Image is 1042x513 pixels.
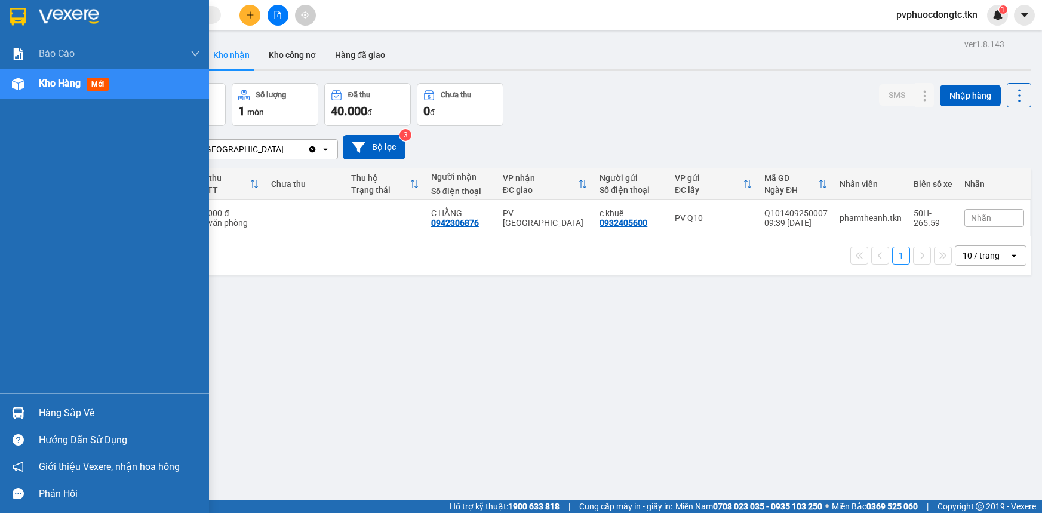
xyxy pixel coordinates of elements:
div: VP nhận [503,173,579,183]
strong: 1900 633 818 [508,502,560,511]
span: notification [13,461,24,472]
span: Cung cấp máy in - giấy in: [579,500,672,513]
div: Nhân viên [840,179,902,189]
div: Số điện thoại [431,186,491,196]
img: solution-icon [12,48,24,60]
sup: 1 [999,5,1007,14]
div: Hướng dẫn sử dụng [39,431,200,449]
div: Q101409250007 [764,208,828,218]
div: Đã thu [348,91,370,99]
span: Báo cáo [39,46,75,61]
svg: open [321,145,330,154]
div: Ngày ĐH [764,185,818,195]
svg: open [1009,251,1019,260]
span: caret-down [1019,10,1030,20]
th: Toggle SortBy [190,168,265,200]
th: Toggle SortBy [497,168,594,200]
div: 0942306876 [431,218,479,228]
span: Miền Nam [675,500,822,513]
span: đ [367,107,372,117]
strong: 0369 525 060 [866,502,918,511]
button: Đã thu40.000đ [324,83,411,126]
button: Kho nhận [204,41,259,69]
button: aim [295,5,316,26]
span: | [927,500,929,513]
th: Toggle SortBy [758,168,834,200]
span: Hỗ trợ kỹ thuật: [450,500,560,513]
div: Biển số xe [914,179,952,189]
div: Số lượng [256,91,286,99]
div: c khuê [600,208,663,218]
div: phamtheanh.tkn [840,213,902,223]
div: Mã GD [764,173,818,183]
div: 50H-265.59 [914,208,952,228]
span: ⚪️ [825,504,829,509]
div: 10 / trang [963,250,1000,262]
span: Miền Bắc [832,500,918,513]
span: copyright [976,502,984,511]
div: Số điện thoại [600,185,663,195]
th: Toggle SortBy [669,168,758,200]
div: Thu hộ [351,173,410,183]
div: 40.000 đ [196,208,259,218]
span: plus [246,11,254,19]
button: Kho công nợ [259,41,325,69]
span: 1 [1001,5,1005,14]
span: đ [430,107,435,117]
button: Nhập hàng [940,85,1001,106]
div: ĐC lấy [675,185,743,195]
div: HTTT [196,185,250,195]
span: aim [301,11,309,19]
button: plus [239,5,260,26]
button: SMS [879,84,915,106]
span: mới [87,78,109,91]
span: file-add [273,11,282,19]
div: PV [GEOGRAPHIC_DATA] [190,143,284,155]
button: Số lượng1món [232,83,318,126]
span: Giới thiệu Vexere, nhận hoa hồng [39,459,180,474]
strong: 0708 023 035 - 0935 103 250 [713,502,822,511]
sup: 3 [399,129,411,141]
span: 1 [238,104,245,118]
span: Kho hàng [39,78,81,89]
div: PV [GEOGRAPHIC_DATA] [503,208,588,228]
th: Toggle SortBy [345,168,425,200]
div: 09:39 [DATE] [764,218,828,228]
span: 40.000 [331,104,367,118]
div: Đã thu [196,173,250,183]
div: Chưa thu [441,91,471,99]
button: 1 [892,247,910,265]
span: question-circle [13,434,24,446]
span: down [190,49,200,59]
button: file-add [268,5,288,26]
span: pvphuocdongtc.tkn [887,7,987,22]
button: Hàng đã giao [325,41,395,69]
div: Trạng thái [351,185,410,195]
svg: Clear value [308,145,317,154]
button: Bộ lọc [343,135,405,159]
div: PV Q10 [675,213,752,223]
div: Người gửi [600,173,663,183]
img: logo-vxr [10,8,26,26]
span: | [568,500,570,513]
img: warehouse-icon [12,78,24,90]
div: Hàng sắp về [39,404,200,422]
span: message [13,488,24,499]
span: món [247,107,264,117]
div: ver 1.8.143 [964,38,1004,51]
img: icon-new-feature [992,10,1003,20]
div: Chưa thu [271,179,339,189]
div: VP gửi [675,173,743,183]
img: warehouse-icon [12,407,24,419]
div: ĐC giao [503,185,579,195]
div: Nhãn [964,179,1024,189]
div: 0932405600 [600,218,647,228]
div: C HẰNG [431,208,491,218]
span: 0 [423,104,430,118]
input: Selected PV Phước Đông. [285,143,286,155]
div: Phản hồi [39,485,200,503]
div: Tại văn phòng [196,218,259,228]
button: caret-down [1014,5,1035,26]
div: Người nhận [431,172,491,182]
button: Chưa thu0đ [417,83,503,126]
